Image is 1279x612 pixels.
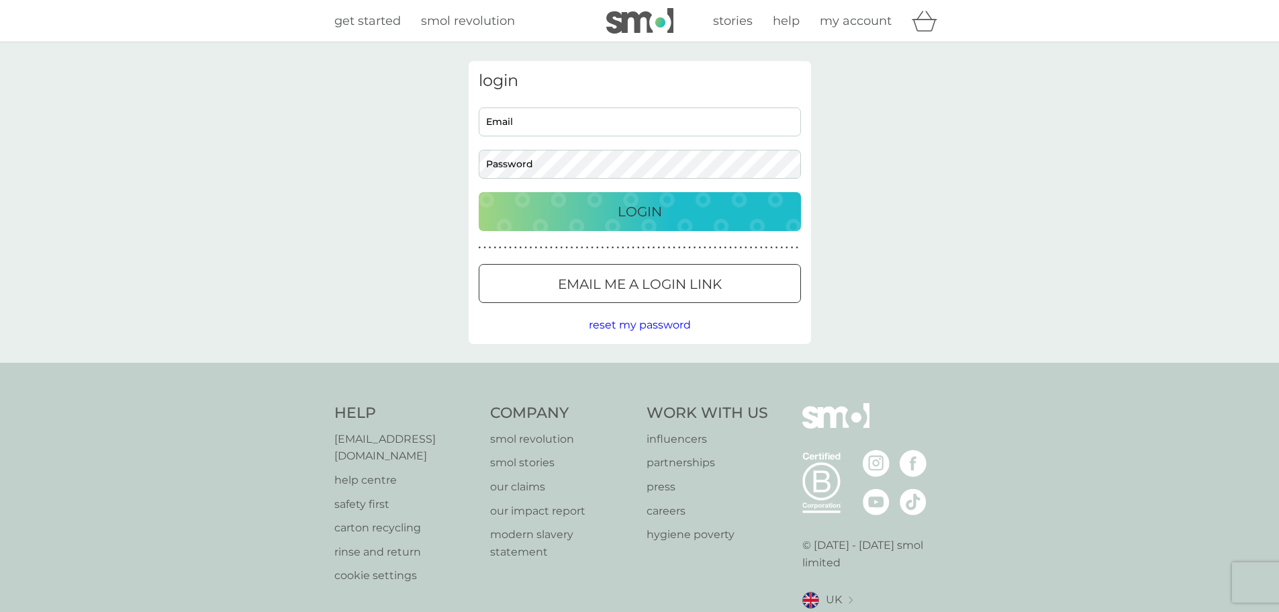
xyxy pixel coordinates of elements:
[622,245,624,251] p: ●
[490,454,633,472] a: smol stories
[802,403,869,449] img: smol
[820,13,892,28] span: my account
[561,245,563,251] p: ●
[334,431,477,465] a: [EMAIL_ADDRESS][DOMAIN_NAME]
[589,318,691,331] span: reset my password
[334,519,477,537] p: carton recycling
[863,450,890,477] img: visit the smol Instagram page
[616,245,619,251] p: ●
[490,431,633,448] a: smol revolution
[632,245,634,251] p: ●
[637,245,640,251] p: ●
[555,245,558,251] p: ●
[490,526,633,560] a: modern slavery statement
[534,245,537,251] p: ●
[698,245,701,251] p: ●
[683,245,686,251] p: ●
[606,8,673,34] img: smol
[863,488,890,515] img: visit the smol Youtube page
[490,502,633,520] a: our impact report
[504,245,507,251] p: ●
[606,245,609,251] p: ●
[773,13,800,28] span: help
[558,273,722,295] p: Email me a login link
[647,431,768,448] a: influencers
[802,537,945,571] p: © [DATE] - [DATE] smol limited
[591,245,594,251] p: ●
[618,201,662,222] p: Login
[602,245,604,251] p: ●
[713,11,753,31] a: stories
[775,245,778,251] p: ●
[802,592,819,609] img: UK flag
[826,591,842,609] span: UK
[714,245,716,251] p: ●
[739,245,742,251] p: ●
[493,245,496,251] p: ●
[900,450,927,477] img: visit the smol Facebook page
[483,245,486,251] p: ●
[729,245,732,251] p: ●
[750,245,753,251] p: ●
[509,245,512,251] p: ●
[334,472,477,489] a: help centre
[479,71,801,91] h3: login
[421,13,515,28] span: smol revolution
[479,192,801,231] button: Login
[545,245,548,251] p: ●
[657,245,660,251] p: ●
[647,245,650,251] p: ●
[479,245,481,251] p: ●
[653,245,655,251] p: ●
[627,245,630,251] p: ●
[673,245,675,251] p: ●
[663,245,665,251] p: ●
[647,454,768,472] a: partnerships
[647,526,768,543] p: hygiene poverty
[643,245,645,251] p: ●
[780,245,783,251] p: ●
[520,245,522,251] p: ●
[550,245,553,251] p: ●
[849,597,853,604] img: select a new location
[773,11,800,31] a: help
[647,502,768,520] p: careers
[589,316,691,334] button: reset my password
[668,245,671,251] p: ●
[490,478,633,496] a: our claims
[694,245,696,251] p: ●
[596,245,599,251] p: ●
[586,245,589,251] p: ●
[704,245,706,251] p: ●
[713,13,753,28] span: stories
[647,403,768,424] h4: Work With Us
[524,245,527,251] p: ●
[334,11,401,31] a: get started
[755,245,757,251] p: ●
[796,245,798,251] p: ●
[530,245,532,251] p: ●
[540,245,542,251] p: ●
[334,13,401,28] span: get started
[760,245,763,251] p: ●
[334,567,477,584] p: cookie settings
[575,245,578,251] p: ●
[565,245,568,251] p: ●
[786,245,788,251] p: ●
[489,245,491,251] p: ●
[724,245,727,251] p: ●
[334,543,477,561] a: rinse and return
[765,245,768,251] p: ●
[571,245,573,251] p: ●
[912,7,945,34] div: basket
[334,496,477,513] a: safety first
